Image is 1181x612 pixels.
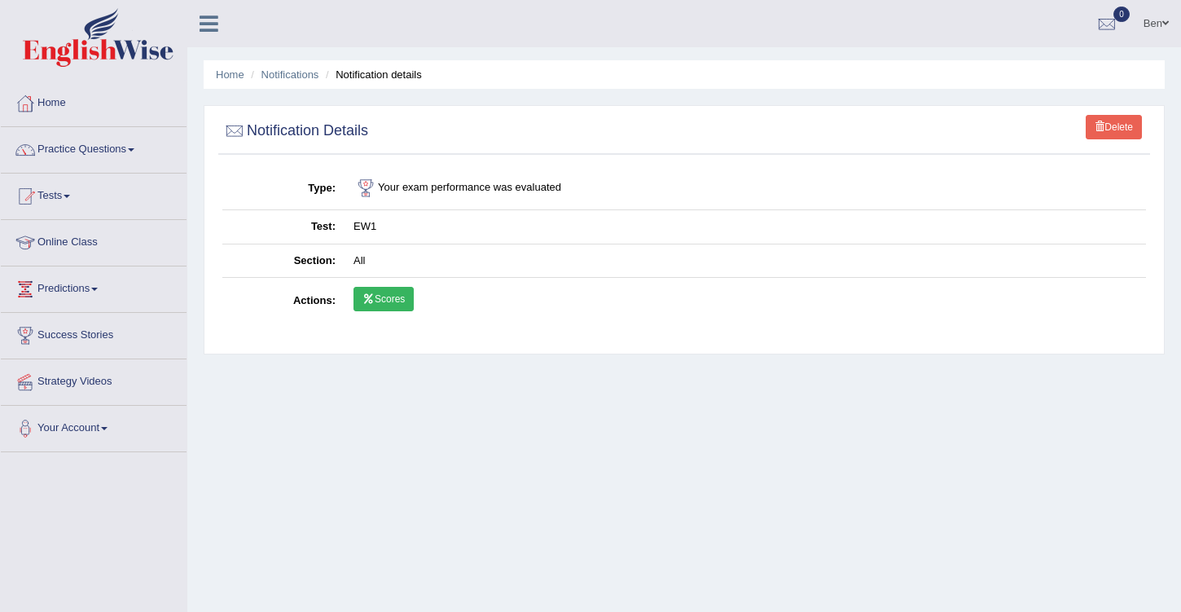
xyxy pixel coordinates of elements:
a: Predictions [1,266,187,307]
a: Scores [353,287,414,311]
a: Home [1,81,187,121]
td: EW1 [345,210,1146,244]
a: Strategy Videos [1,359,187,400]
li: Notification details [322,67,422,82]
a: Practice Questions [1,127,187,168]
a: Success Stories [1,313,187,354]
a: Notifications [261,68,319,81]
td: Your exam performance was evaluated [345,167,1146,210]
th: Actions [222,278,345,325]
a: Your Account [1,406,187,447]
h2: Notification Details [222,119,368,143]
th: Test [222,210,345,244]
th: Type [222,167,345,210]
a: Home [216,68,244,81]
a: Online Class [1,220,187,261]
th: Section [222,244,345,278]
a: Delete [1086,115,1142,139]
td: All [345,244,1146,278]
a: Tests [1,174,187,214]
span: 0 [1113,7,1130,22]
